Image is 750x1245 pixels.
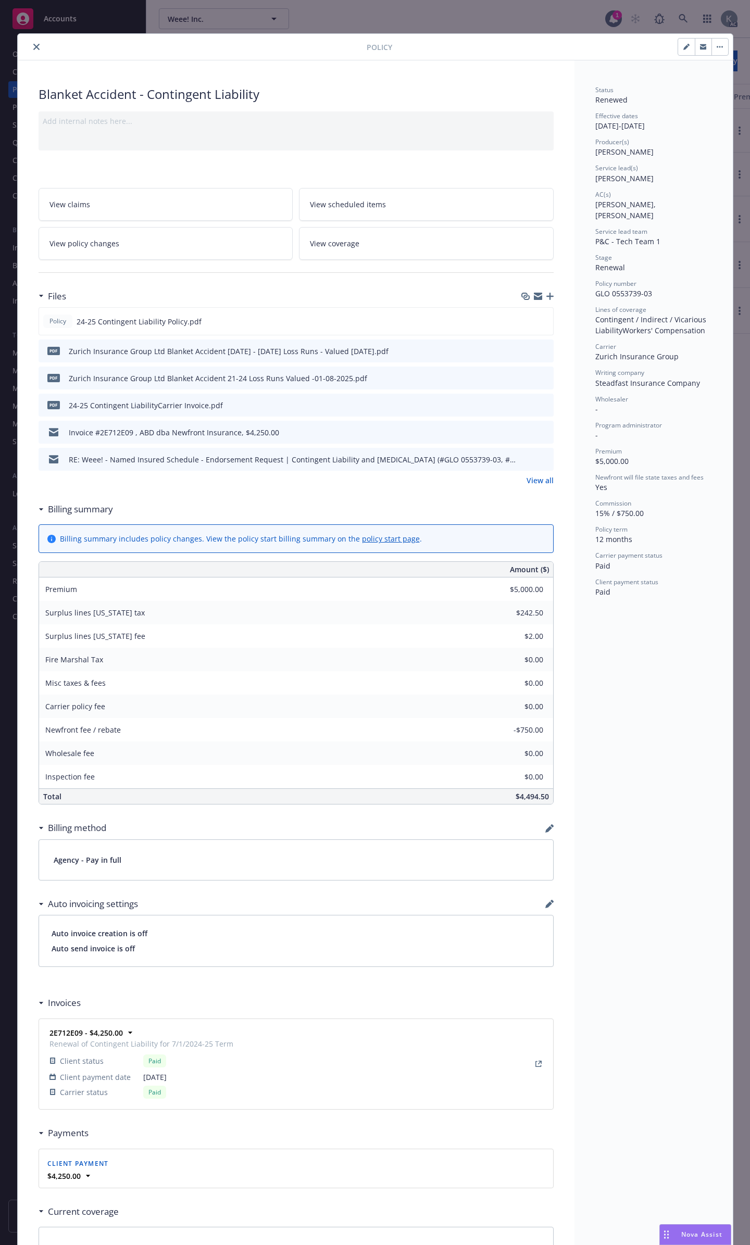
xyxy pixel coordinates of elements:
[540,454,549,465] button: preview file
[39,996,81,1010] div: Invoices
[595,456,629,466] span: $5,000.00
[39,227,293,260] a: View policy changes
[540,346,549,357] button: preview file
[523,400,532,411] button: download file
[310,199,386,210] span: View scheduled items
[48,821,106,835] h3: Billing method
[482,769,549,785] input: 0.00
[482,605,549,621] input: 0.00
[30,41,43,53] button: close
[39,85,554,103] div: Blanket Accident - Contingent Liability
[510,564,549,575] span: Amount ($)
[659,1224,731,1245] button: Nova Assist
[49,1038,233,1049] span: Renewal of Contingent Liability for 7/1/2024-25 Term
[595,288,652,298] span: GLO 0553739-03
[595,525,628,534] span: Policy term
[595,279,636,288] span: Policy number
[60,1055,104,1066] span: Client status
[48,502,113,516] h3: Billing summary
[595,315,708,335] span: Contingent / Indirect / Vicarious Liability
[39,290,66,303] div: Files
[310,238,359,249] span: View coverage
[39,821,106,835] div: Billing method
[595,262,625,272] span: Renewal
[45,701,105,711] span: Carrier policy fee
[482,582,549,597] input: 0.00
[69,400,223,411] div: 24-25 Contingent LiabilityCarrier Invoice.pdf
[523,427,532,438] button: download file
[47,374,60,382] span: pdf
[52,928,541,939] span: Auto invoice creation is off
[47,347,60,355] span: pdf
[39,1126,89,1140] div: Payments
[43,791,61,801] span: Total
[47,1159,109,1168] span: Client payment
[48,1126,89,1140] h3: Payments
[482,746,549,761] input: 0.00
[595,368,644,377] span: Writing company
[45,631,145,641] span: Surplus lines [US_STATE] fee
[299,188,554,221] a: View scheduled items
[69,427,279,438] div: Invoice #2E712E09 , ABD dba Newfront Insurance, $4,250.00
[595,164,638,172] span: Service lead(s)
[45,725,121,735] span: Newfront fee / rebate
[143,1054,166,1067] div: Paid
[595,421,662,430] span: Program administrator
[595,508,644,518] span: 15% / $750.00
[60,1072,131,1083] span: Client payment date
[595,404,598,414] span: -
[39,840,553,880] div: Agency - Pay in full
[48,290,66,303] h3: Files
[69,346,389,357] div: Zurich Insurance Group Ltd Blanket Accident [DATE] - [DATE] Loss Runs - Valued [DATE].pdf
[69,373,367,384] div: Zurich Insurance Group Ltd Blanket Accident 21-24 Loss Runs Valued -01-08-2025.pdf
[45,655,103,664] span: Fire Marshal Tax
[39,1205,119,1218] div: Current coverage
[482,722,549,738] input: 0.00
[595,199,658,220] span: [PERSON_NAME], [PERSON_NAME]
[540,427,549,438] button: preview file
[523,454,532,465] button: download file
[595,561,610,571] span: Paid
[60,533,422,544] div: Billing summary includes policy changes. View the policy start billing summary on the .
[48,1205,119,1218] h3: Current coverage
[48,897,138,911] h3: Auto invoicing settings
[48,996,81,1010] h3: Invoices
[527,475,554,486] a: View all
[595,236,660,246] span: P&C - Tech Team 1
[595,111,712,131] div: [DATE] - [DATE]
[77,316,202,327] span: 24-25 Contingent Liability Policy.pdf
[47,401,60,409] span: pdf
[60,1087,108,1098] span: Carrier status
[516,791,549,801] span: $4,494.50
[622,325,705,335] span: Workers' Compensation
[595,111,638,120] span: Effective dates
[595,378,700,388] span: Steadfast Insurance Company
[595,430,598,440] span: -
[523,346,532,357] button: download file
[52,943,541,954] span: Auto send invoice is off
[595,85,614,94] span: Status
[595,499,631,508] span: Commission
[540,316,549,327] button: preview file
[39,897,138,911] div: Auto invoicing settings
[47,1171,81,1181] strong: $4,250.00
[595,577,658,586] span: Client payment status
[595,190,611,199] span: AC(s)
[532,1058,545,1070] a: View Invoice
[595,227,647,236] span: Service lead team
[595,342,616,351] span: Carrier
[69,454,519,465] div: RE: Weee! - Named Insured Schedule - Endorsement Request | Contingent Liability and [MEDICAL_DATA...
[595,534,632,544] span: 12 months
[595,95,628,105] span: Renewed
[47,317,68,326] span: Policy
[681,1230,722,1239] span: Nova Assist
[482,628,549,644] input: 0.00
[595,351,679,361] span: Zurich Insurance Group
[299,227,554,260] a: View coverage
[143,1086,166,1099] div: Paid
[49,199,90,210] span: View claims
[45,748,94,758] span: Wholesale fee
[595,587,610,597] span: Paid
[660,1225,673,1244] div: Drag to move
[39,502,113,516] div: Billing summary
